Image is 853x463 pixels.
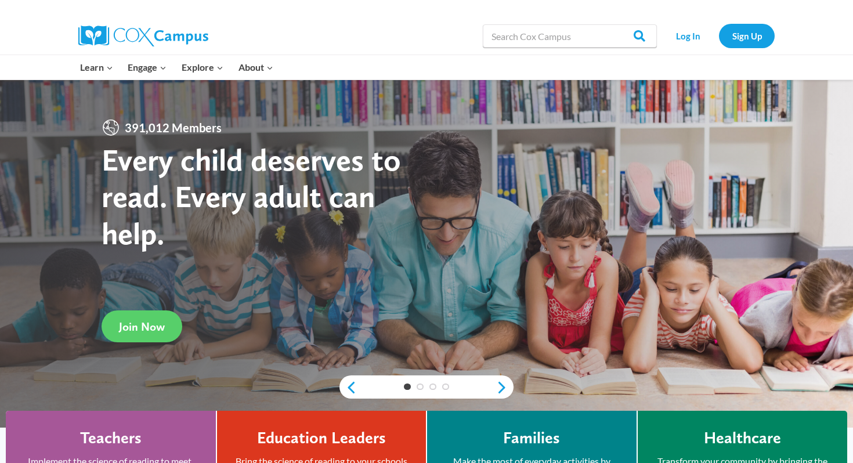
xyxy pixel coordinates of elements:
img: Cox Campus [78,26,208,46]
a: previous [339,381,357,395]
span: About [238,60,273,75]
strong: Every child deserves to read. Every adult can help. [102,141,401,252]
div: content slider buttons [339,376,514,399]
nav: Secondary Navigation [663,24,775,48]
span: Explore [182,60,223,75]
a: Sign Up [719,24,775,48]
a: next [496,381,514,395]
span: 391,012 Members [120,118,226,137]
a: Log In [663,24,713,48]
nav: Primary Navigation [73,55,280,79]
a: 1 [404,384,411,390]
a: 3 [429,384,436,390]
span: Learn [80,60,113,75]
span: Join Now [119,320,165,334]
a: 4 [442,384,449,390]
h4: Education Leaders [257,428,386,448]
a: Join Now [102,310,182,342]
h4: Healthcare [704,428,781,448]
h4: Families [503,428,560,448]
span: Engage [128,60,167,75]
input: Search Cox Campus [483,24,657,48]
h4: Teachers [80,428,142,448]
a: 2 [417,384,424,390]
